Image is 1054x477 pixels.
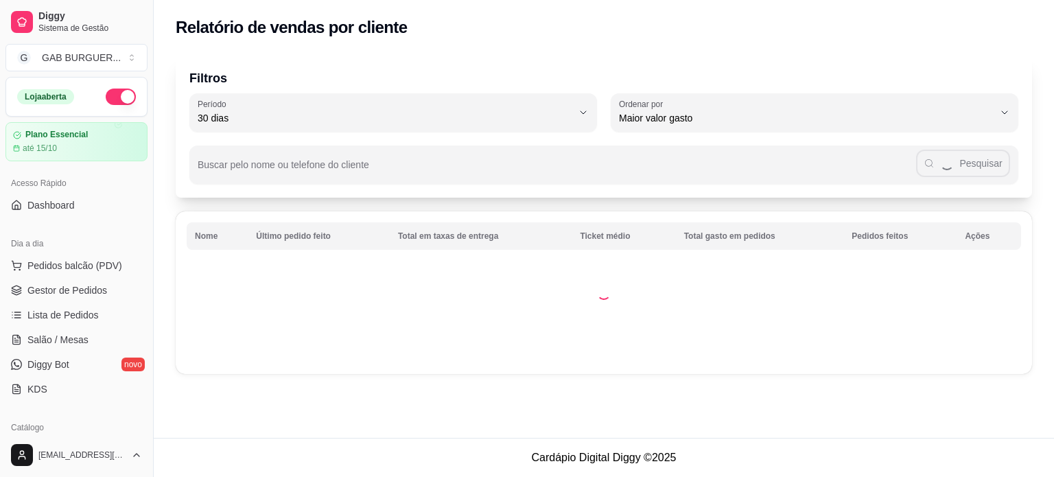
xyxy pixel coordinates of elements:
[198,111,572,125] span: 30 dias
[5,233,148,255] div: Dia a dia
[198,163,916,177] input: Buscar pelo nome ou telefone do cliente
[42,51,121,65] div: GAB BURGUER ...
[5,279,148,301] a: Gestor de Pedidos
[5,329,148,351] a: Salão / Mesas
[5,44,148,71] button: Select a team
[5,378,148,400] a: KDS
[106,89,136,105] button: Alterar Status
[38,10,142,23] span: Diggy
[154,438,1054,477] footer: Cardápio Digital Diggy © 2025
[5,353,148,375] a: Diggy Botnovo
[17,51,31,65] span: G
[27,358,69,371] span: Diggy Bot
[27,308,99,322] span: Lista de Pedidos
[27,259,122,272] span: Pedidos balcão (PDV)
[27,333,89,347] span: Salão / Mesas
[38,23,142,34] span: Sistema de Gestão
[27,198,75,212] span: Dashboard
[176,16,408,38] h2: Relatório de vendas por cliente
[198,98,231,110] label: Período
[5,439,148,472] button: [EMAIL_ADDRESS][DOMAIN_NAME]
[5,417,148,439] div: Catálogo
[5,172,148,194] div: Acesso Rápido
[597,286,611,300] div: Loading
[5,122,148,161] a: Plano Essencialaté 15/10
[17,89,74,104] div: Loja aberta
[23,143,57,154] article: até 15/10
[619,111,994,125] span: Maior valor gasto
[611,93,1018,132] button: Ordenar porMaior valor gasto
[5,255,148,277] button: Pedidos balcão (PDV)
[189,69,1018,88] p: Filtros
[27,382,47,396] span: KDS
[5,194,148,216] a: Dashboard
[619,98,668,110] label: Ordenar por
[5,304,148,326] a: Lista de Pedidos
[189,93,597,132] button: Período30 dias
[5,5,148,38] a: DiggySistema de Gestão
[25,130,88,140] article: Plano Essencial
[38,450,126,461] span: [EMAIL_ADDRESS][DOMAIN_NAME]
[27,283,107,297] span: Gestor de Pedidos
